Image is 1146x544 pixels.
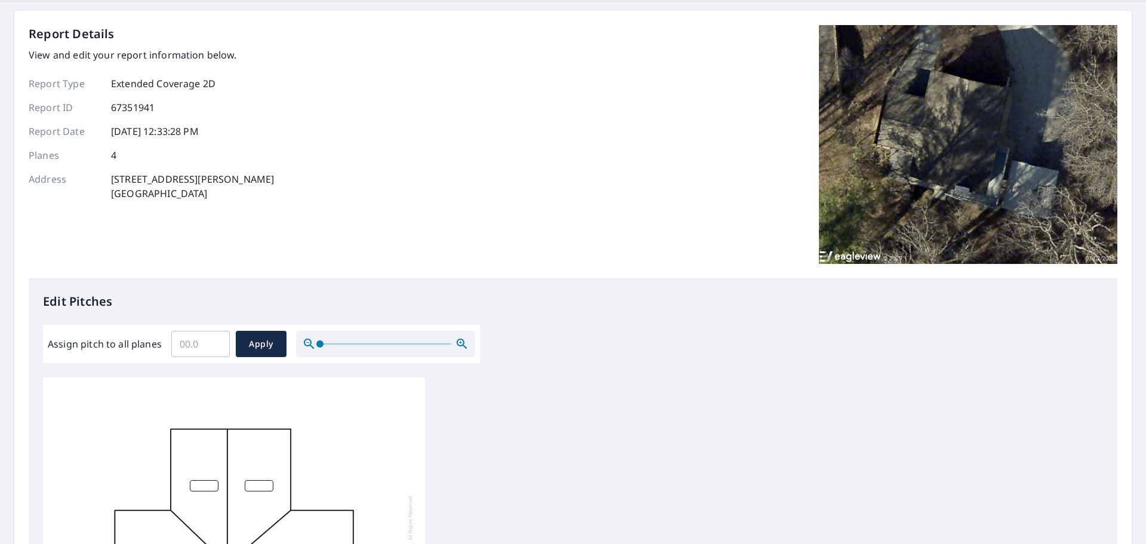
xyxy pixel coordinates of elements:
[819,25,1117,264] img: Top image
[48,337,162,351] label: Assign pitch to all planes
[29,100,100,115] p: Report ID
[29,172,100,201] p: Address
[29,148,100,162] p: Planes
[111,76,215,91] p: Extended Coverage 2D
[29,76,100,91] p: Report Type
[29,25,115,43] p: Report Details
[43,293,1103,311] p: Edit Pitches
[236,331,286,357] button: Apply
[245,337,277,352] span: Apply
[111,148,116,162] p: 4
[111,172,274,201] p: [STREET_ADDRESS][PERSON_NAME] [GEOGRAPHIC_DATA]
[171,327,230,361] input: 00.0
[111,100,155,115] p: 67351941
[111,124,199,139] p: [DATE] 12:33:28 PM
[29,124,100,139] p: Report Date
[29,48,274,62] p: View and edit your report information below.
